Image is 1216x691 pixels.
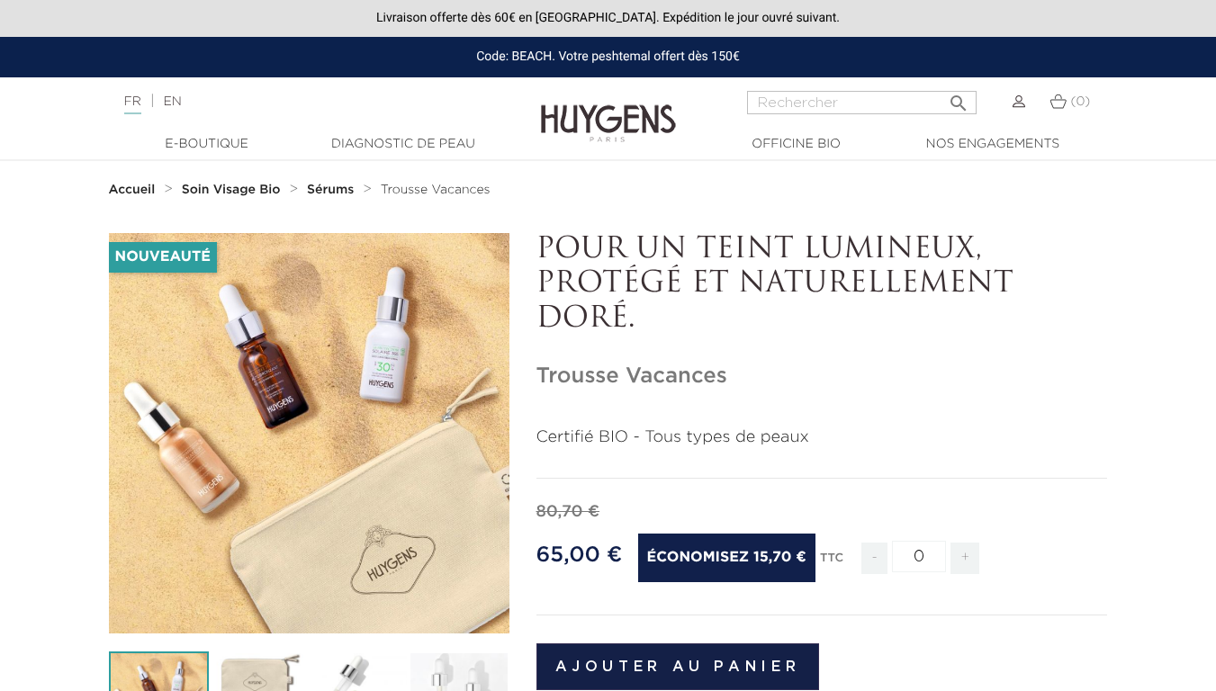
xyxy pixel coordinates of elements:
a: Accueil [109,183,159,197]
span: + [950,543,979,574]
a: EN [163,95,181,108]
p: Certifié BIO - Tous types de peaux [536,426,1108,450]
strong: Accueil [109,184,156,196]
span: (0) [1070,95,1090,108]
div: | [115,91,493,112]
strong: Sérums [307,184,354,196]
strong: Soin Visage Bio [182,184,281,196]
a: Officine Bio [707,135,887,154]
button: Ajouter au panier [536,643,820,690]
a: Sérums [307,183,358,197]
span: Économisez 15,70 € [638,534,815,582]
div: TTC [820,539,843,588]
i:  [948,87,969,109]
p: POUR UN TEINT LUMINEUX, PROTÉGÉ ET NATURELLEMENT DORÉ. [536,233,1108,337]
a: Diagnostic de peau [313,135,493,154]
input: Rechercher [747,91,977,114]
img: Huygens [541,76,676,145]
span: Trousse Vacances [381,184,491,196]
span: - [861,543,887,574]
a: Nos engagements [903,135,1083,154]
button:  [942,85,975,110]
a: Trousse Vacances [381,183,491,197]
span: 65,00 € [536,544,623,566]
span: 80,70 € [536,504,600,520]
li: Nouveauté [109,242,217,273]
a: FR [124,95,141,114]
input: Quantité [892,541,946,572]
a: E-Boutique [117,135,297,154]
h1: Trousse Vacances [536,363,1108,390]
a: Soin Visage Bio [182,183,285,197]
